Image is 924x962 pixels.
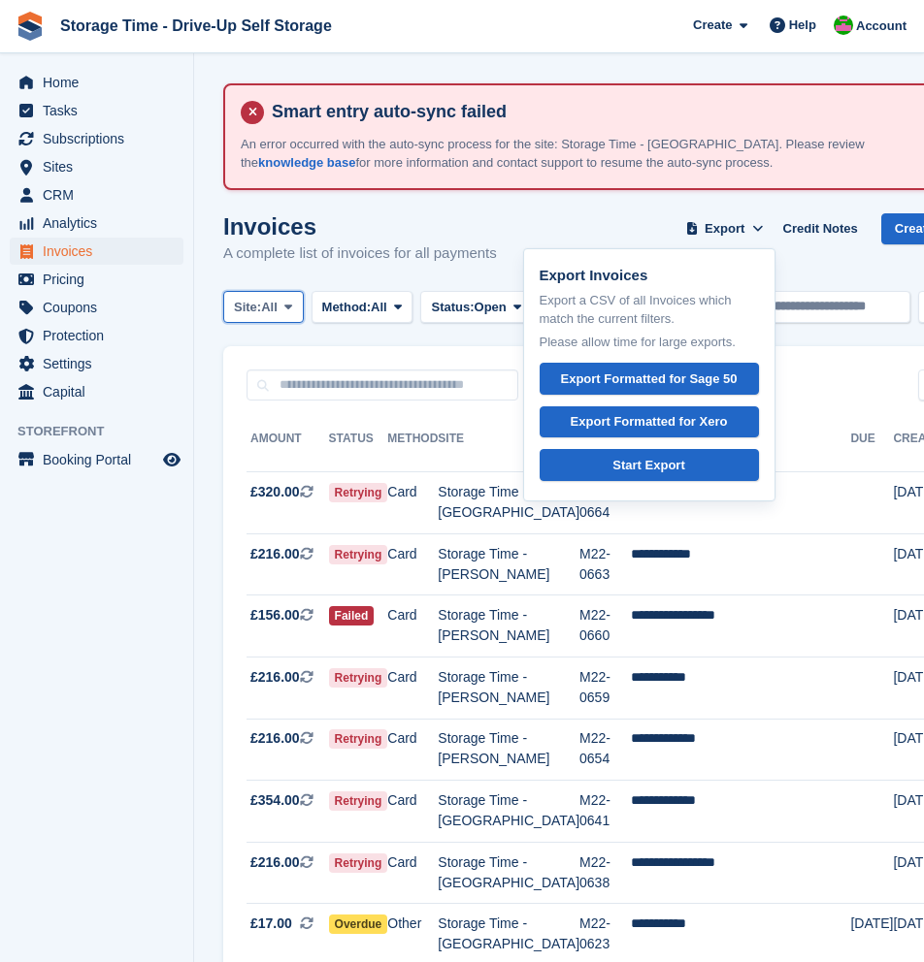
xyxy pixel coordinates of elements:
a: menu [10,238,183,265]
span: Status: [431,298,474,317]
span: £320.00 [250,482,300,502]
span: £216.00 [250,852,300,873]
span: £216.00 [250,667,300,688]
img: stora-icon-8386f47178a22dfd0bd8f6a31ec36ba5ce8667c1dd55bd0f319d3a0aa187defe.svg [16,12,45,41]
td: M22-0638 [579,842,631,904]
div: Export Formatted for Xero [571,412,728,432]
a: Export Formatted for Xero [540,406,759,438]
span: Failed [329,606,375,625]
td: Card [387,781,438,843]
a: Credit Notes [775,213,866,245]
h1: Invoices [223,213,497,240]
span: Sites [43,153,159,180]
a: Preview store [160,448,183,471]
th: Status [329,424,388,472]
div: Start Export [612,456,684,475]
span: Retrying [329,483,388,502]
td: Storage Time - [PERSON_NAME] [438,595,579,657]
th: Method [387,424,438,472]
span: Retrying [329,729,388,749]
td: Card [387,657,438,719]
span: Open [475,298,507,317]
span: Subscriptions [43,125,159,152]
td: Card [387,533,438,595]
span: Create [693,16,732,35]
td: M22-0641 [579,781,631,843]
button: Method: All [312,291,413,323]
span: Storefront [17,422,193,441]
div: Export Formatted for Sage 50 [560,369,737,389]
button: Site: All [223,291,304,323]
td: Storage Time - [PERSON_NAME] [438,657,579,719]
span: CRM [43,181,159,208]
th: Due [850,424,893,472]
p: An error occurred with the auto-sync process for the site: Storage Time - [GEOGRAPHIC_DATA]. Plea... [241,135,920,173]
td: M22-0654 [579,719,631,781]
td: Storage Time - [GEOGRAPHIC_DATA] [438,472,579,534]
span: Retrying [329,668,388,688]
span: Pricing [43,266,159,293]
span: Method: [322,298,372,317]
td: M22-0659 [579,657,631,719]
td: Storage Time - [GEOGRAPHIC_DATA] [438,842,579,904]
span: Coupons [43,294,159,321]
span: Analytics [43,209,159,237]
span: Protection [43,322,159,349]
a: Start Export [540,449,759,481]
td: Card [387,842,438,904]
span: £17.00 [250,914,292,934]
img: Saeed [834,16,853,35]
td: M22-0663 [579,533,631,595]
span: Invoices [43,238,159,265]
span: Home [43,69,159,96]
a: menu [10,446,183,473]
span: Capital [43,378,159,405]
a: menu [10,266,183,293]
a: menu [10,322,183,349]
p: Please allow time for large exports. [540,333,759,352]
span: Export [705,219,744,239]
a: menu [10,181,183,208]
a: menu [10,153,183,180]
span: All [371,298,387,317]
span: Help [789,16,816,35]
td: Storage Time - [GEOGRAPHIC_DATA] [438,781,579,843]
a: menu [10,125,183,152]
th: Amount [247,424,329,472]
p: A complete list of invoices for all payments [223,242,497,265]
button: Status: Open [420,291,532,323]
td: Card [387,595,438,657]
th: Site [438,424,579,472]
td: Storage Time - [PERSON_NAME] [438,533,579,595]
td: Card [387,719,438,781]
span: Retrying [329,545,388,564]
td: M22-0660 [579,595,631,657]
span: £216.00 [250,544,300,564]
span: Site: [234,298,261,317]
a: menu [10,378,183,405]
a: Storage Time - Drive-Up Self Storage [52,10,340,42]
a: menu [10,294,183,321]
span: Booking Portal [43,446,159,473]
span: Settings [43,350,159,377]
p: Export a CSV of all Invoices which match the current filters. [540,291,759,329]
a: menu [10,69,183,96]
td: M22-0664 [579,472,631,534]
span: Account [856,16,907,36]
span: £354.00 [250,790,300,811]
a: knowledge base [258,155,355,170]
a: Export Formatted for Sage 50 [540,363,759,395]
span: All [261,298,278,317]
td: Card [387,472,438,534]
button: Export [682,213,768,245]
span: Retrying [329,853,388,873]
p: Export Invoices [540,265,759,287]
span: Retrying [329,791,388,811]
span: £216.00 [250,728,300,749]
span: £156.00 [250,605,300,625]
a: menu [10,350,183,377]
td: Storage Time - [PERSON_NAME] [438,719,579,781]
span: Tasks [43,97,159,124]
a: menu [10,209,183,237]
a: menu [10,97,183,124]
